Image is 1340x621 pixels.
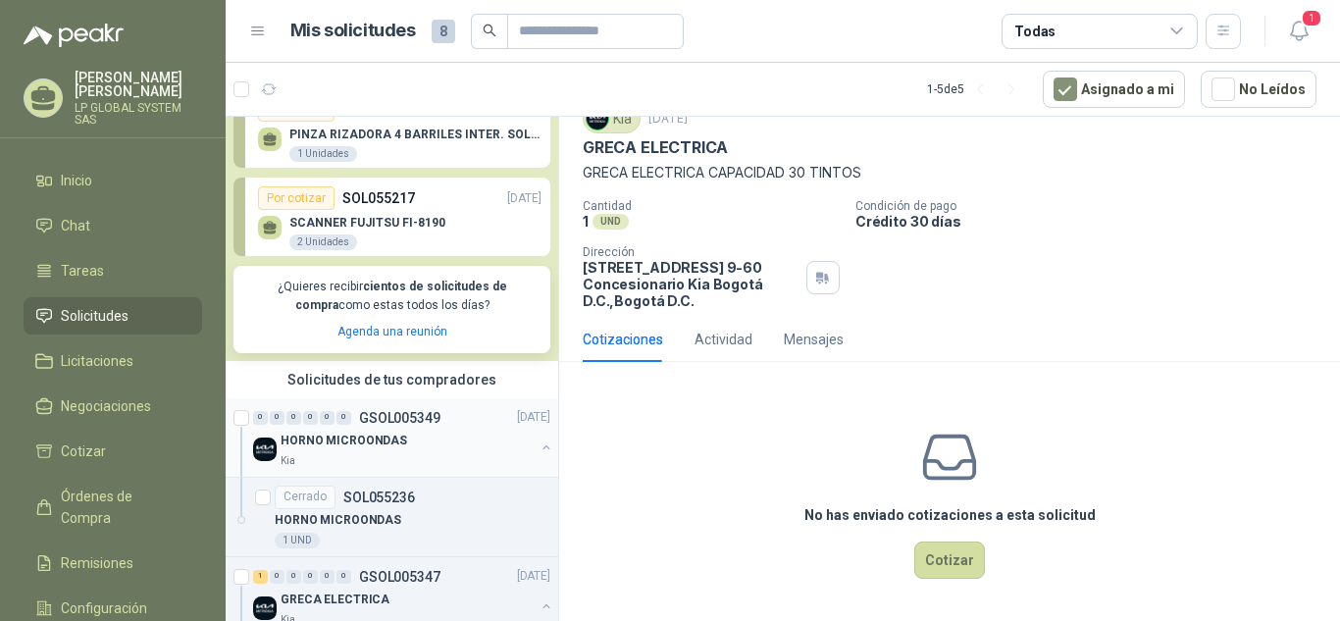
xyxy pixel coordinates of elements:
img: Logo peakr [24,24,124,47]
div: 1 - 5 de 5 [927,74,1027,105]
p: [STREET_ADDRESS] 9-60 Concesionario Kia Bogotá D.C. , Bogotá D.C. [583,259,799,309]
span: Órdenes de Compra [61,486,183,529]
span: Cotizar [61,440,106,462]
div: 0 [303,570,318,584]
p: GSOL005349 [359,411,440,425]
div: 0 [286,411,301,425]
div: 2 Unidades [289,234,357,250]
div: 0 [270,570,284,584]
span: Chat [61,215,90,236]
p: [PERSON_NAME] [PERSON_NAME] [75,71,202,98]
span: Tareas [61,260,104,282]
p: Kia [281,453,295,469]
b: cientos de solicitudes de compra [295,280,507,312]
span: search [483,24,496,37]
p: LP GLOBAL SYSTEM SAS [75,102,202,126]
a: Remisiones [24,544,202,582]
div: Por cotizar [258,186,335,210]
div: Solicitudes de tus compradores [226,361,558,398]
a: Chat [24,207,202,244]
a: Negociaciones [24,388,202,425]
button: Cotizar [914,542,985,579]
div: 0 [286,570,301,584]
a: Órdenes de Compra [24,478,202,537]
div: 0 [270,411,284,425]
p: [DATE] [648,110,688,129]
p: SOL055236 [343,491,415,504]
div: 0 [253,411,268,425]
span: Inicio [61,170,92,191]
h3: No has enviado cotizaciones a esta solicitud [804,504,1096,526]
div: Cerrado [275,486,335,509]
div: 0 [336,570,351,584]
p: GRECA ELECTRICA [583,137,728,158]
div: UND [593,214,629,230]
div: 1 UND [275,533,320,548]
a: 0 0 0 0 0 0 GSOL005349[DATE] Company LogoHORNO MICROONDASKia [253,406,554,469]
span: Configuración [61,597,147,619]
div: Actividad [695,329,752,350]
a: Por cotizarSOL055220[DATE] PINZA RIZADORA 4 BARRILES INTER. SOL-GEL BABYLISS SECADOR STELLATO1 Un... [233,89,550,168]
div: Kia [583,104,641,133]
p: SOL055217 [342,187,415,209]
img: Company Logo [253,596,277,620]
p: ¿Quieres recibir como estas todos los días? [245,278,539,315]
a: Tareas [24,252,202,289]
h1: Mis solicitudes [290,17,416,45]
div: Mensajes [784,329,844,350]
a: CerradoSOL055236HORNO MICROONDAS1 UND [226,478,558,557]
a: Cotizar [24,433,202,470]
p: 1 [583,213,589,230]
p: Cantidad [583,199,840,213]
a: Inicio [24,162,202,199]
p: GRECA ELECTRICA CAPACIDAD 30 TINTOS [583,162,1316,183]
p: Condición de pago [855,199,1332,213]
span: Solicitudes [61,305,129,327]
span: Remisiones [61,552,133,574]
p: GRECA ELECTRICA [281,591,389,609]
div: 0 [303,411,318,425]
p: Crédito 30 días [855,213,1332,230]
p: [DATE] [507,189,541,208]
a: Solicitudes [24,297,202,335]
p: SCANNER FUJITSU FI-8190 [289,216,445,230]
span: 1 [1301,9,1322,27]
p: Dirección [583,245,799,259]
a: Por cotizarSOL055217[DATE] SCANNER FUJITSU FI-81902 Unidades [233,178,550,256]
p: [DATE] [517,408,550,427]
div: 0 [320,570,335,584]
button: Asignado a mi [1043,71,1185,108]
p: GSOL005347 [359,570,440,584]
div: Cotizaciones [583,329,663,350]
img: Company Logo [587,108,608,129]
div: 0 [336,411,351,425]
span: Negociaciones [61,395,151,417]
div: Todas [1014,21,1056,42]
button: No Leídos [1201,71,1316,108]
div: 1 [253,570,268,584]
p: PINZA RIZADORA 4 BARRILES INTER. SOL-GEL BABYLISS SECADOR STELLATO [289,128,541,141]
a: Agenda una reunión [337,325,447,338]
span: Licitaciones [61,350,133,372]
img: Company Logo [253,438,277,461]
span: 8 [432,20,455,43]
p: HORNO MICROONDAS [275,511,401,530]
div: 0 [320,411,335,425]
p: HORNO MICROONDAS [281,432,407,450]
a: Licitaciones [24,342,202,380]
button: 1 [1281,14,1316,49]
div: 1 Unidades [289,146,357,162]
p: [DATE] [517,567,550,586]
